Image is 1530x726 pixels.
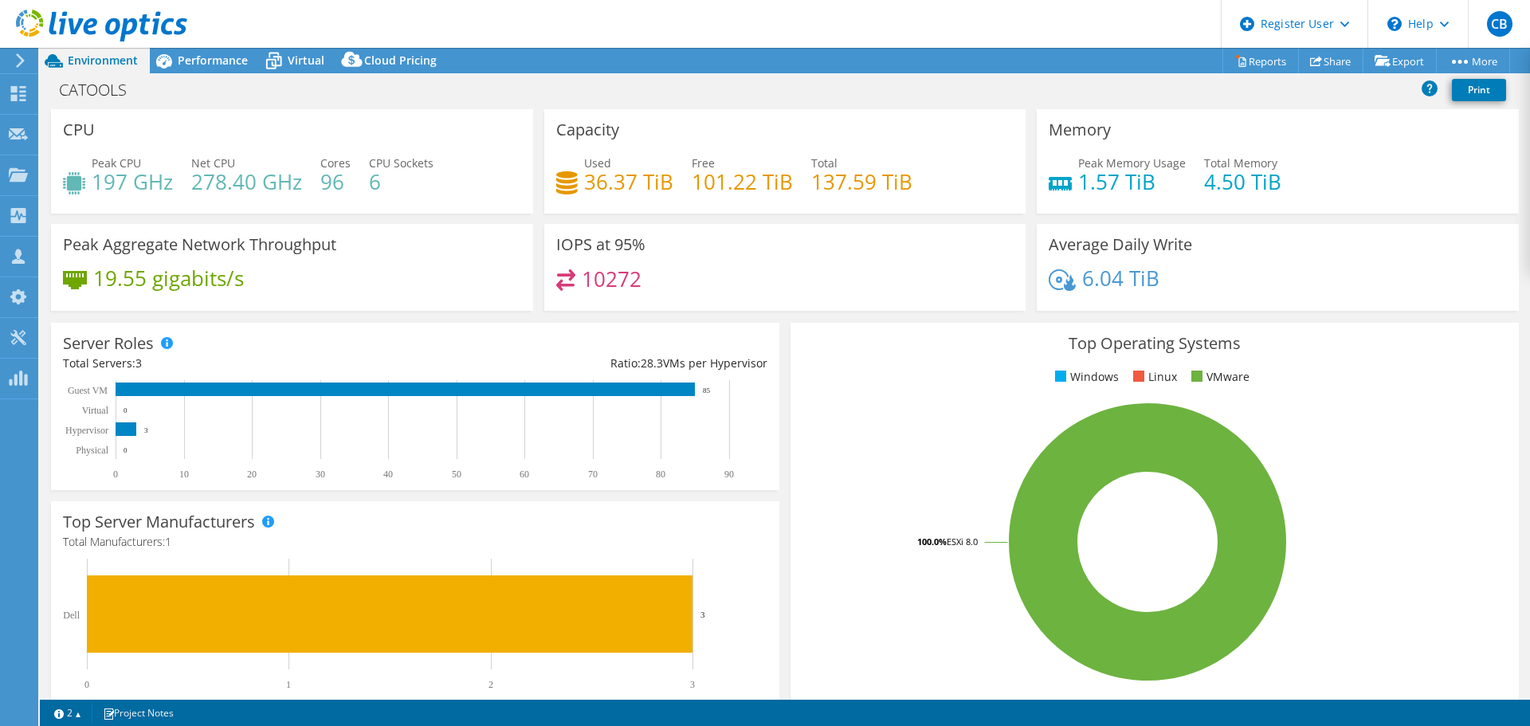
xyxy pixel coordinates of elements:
[1204,155,1277,171] span: Total Memory
[452,469,461,480] text: 50
[144,426,148,434] text: 3
[288,53,324,68] span: Virtual
[556,121,619,139] h3: Capacity
[584,155,611,171] span: Used
[656,469,665,480] text: 80
[63,121,95,139] h3: CPU
[1298,49,1363,73] a: Share
[63,335,154,352] h3: Server Roles
[135,355,142,371] span: 3
[68,53,138,68] span: Environment
[1204,173,1281,190] h4: 4.50 TiB
[43,703,92,723] a: 2
[369,173,433,190] h4: 6
[63,533,767,551] h4: Total Manufacturers:
[692,155,715,171] span: Free
[63,355,415,372] div: Total Servers:
[1436,49,1510,73] a: More
[320,173,351,190] h4: 96
[1078,155,1186,171] span: Peak Memory Usage
[92,173,173,190] h4: 197 GHz
[690,679,695,690] text: 3
[584,173,673,190] h4: 36.37 TiB
[364,53,437,68] span: Cloud Pricing
[52,81,151,99] h1: CATOOLS
[415,355,767,372] div: Ratio: VMs per Hypervisor
[179,469,189,480] text: 10
[917,536,947,547] tspan: 100.0%
[76,445,108,456] text: Physical
[700,610,705,619] text: 3
[383,469,393,480] text: 40
[811,155,838,171] span: Total
[165,534,171,549] span: 1
[286,679,291,690] text: 1
[947,536,978,547] tspan: ESXi 8.0
[1487,11,1512,37] span: CB
[92,703,185,723] a: Project Notes
[556,236,645,253] h3: IOPS at 95%
[1078,173,1186,190] h4: 1.57 TiB
[320,155,351,171] span: Cores
[692,173,793,190] h4: 101.22 TiB
[68,385,108,396] text: Guest VM
[369,155,433,171] span: CPU Sockets
[65,425,108,436] text: Hypervisor
[1049,236,1192,253] h3: Average Daily Write
[113,469,118,480] text: 0
[63,236,336,253] h3: Peak Aggregate Network Throughput
[93,269,244,287] h4: 19.55 gigabits/s
[1387,17,1402,31] svg: \n
[1452,79,1506,101] a: Print
[84,679,89,690] text: 0
[1082,269,1159,287] h4: 6.04 TiB
[247,469,257,480] text: 20
[92,155,141,171] span: Peak CPU
[191,173,302,190] h4: 278.40 GHz
[811,173,912,190] h4: 137.59 TiB
[488,679,493,690] text: 2
[1049,121,1111,139] h3: Memory
[124,406,127,414] text: 0
[82,405,109,416] text: Virtual
[1363,49,1437,73] a: Export
[178,53,248,68] span: Performance
[802,335,1507,352] h3: Top Operating Systems
[520,469,529,480] text: 60
[703,387,711,394] text: 85
[1187,368,1249,386] li: VMware
[1129,368,1177,386] li: Linux
[588,469,598,480] text: 70
[316,469,325,480] text: 30
[63,610,80,621] text: Dell
[582,270,641,288] h4: 10272
[724,469,734,480] text: 90
[63,513,255,531] h3: Top Server Manufacturers
[124,446,127,454] text: 0
[191,155,235,171] span: Net CPU
[1222,49,1299,73] a: Reports
[641,355,663,371] span: 28.3
[1051,368,1119,386] li: Windows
